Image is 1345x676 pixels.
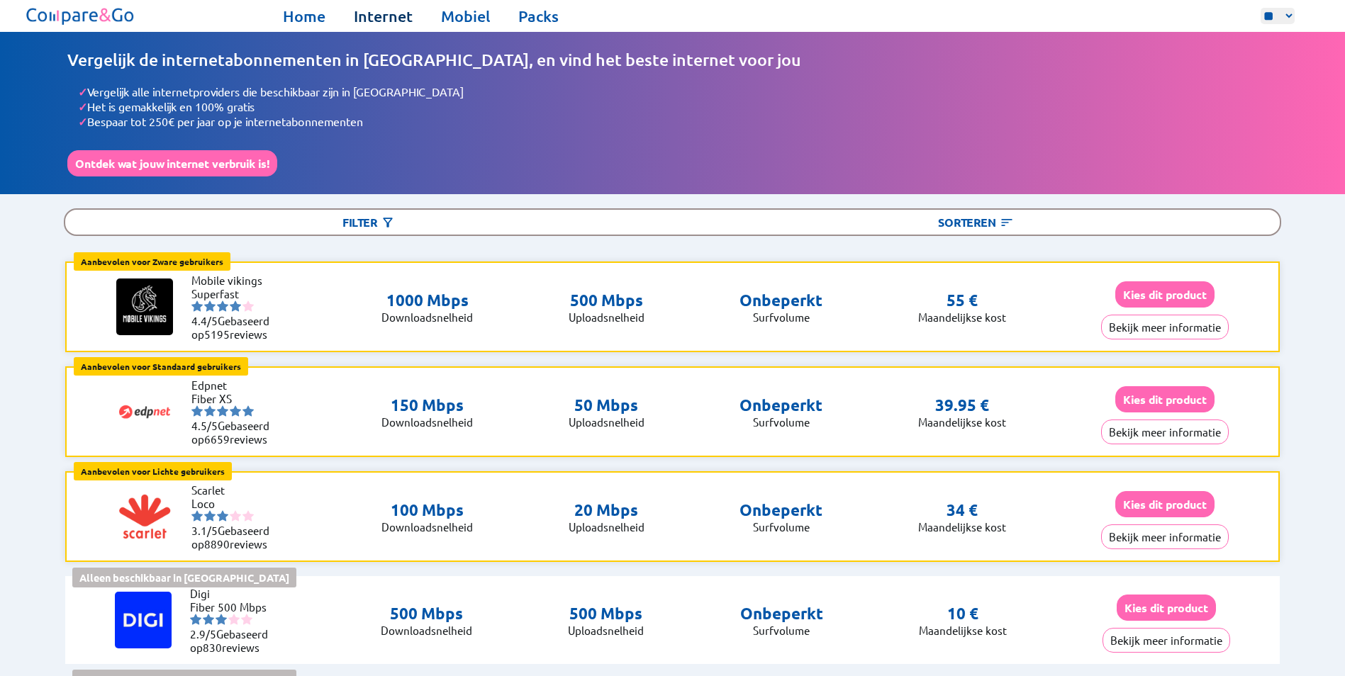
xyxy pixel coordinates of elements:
[203,614,214,625] img: starnr2
[116,488,173,545] img: Logo of Scarlet
[242,300,254,312] img: starnr5
[191,497,277,510] li: Loco
[191,483,277,497] li: Scarlet
[204,537,230,551] span: 8890
[381,310,473,324] p: Downloadsnelheid
[230,510,241,522] img: starnr4
[81,361,241,372] b: Aanbevolen voor Standaard gebruikers
[1101,419,1229,444] button: Bekijk meer informatie
[1101,524,1229,549] button: Bekijk meer informatie
[228,614,240,625] img: starnr4
[217,300,228,312] img: starnr3
[1115,386,1215,412] button: Kies dit product
[283,6,325,26] a: Home
[204,300,216,312] img: starnr2
[67,150,277,176] button: Ontdek wat jouw internet verbruik is!
[78,114,87,129] span: ✓
[191,419,218,432] span: 4.5/5
[116,383,173,440] img: Logo of Edpnet
[381,291,473,310] p: 1000 Mbps
[191,287,277,300] li: Superfast
[191,419,277,446] li: Gebaseerd op reviews
[740,395,822,415] p: Onbeperkt
[217,510,228,522] img: starnr3
[242,510,254,522] img: starnr5
[79,571,289,584] b: Alleen beschikbaar in [GEOGRAPHIC_DATA]
[78,84,1278,99] li: Vergelijk alle internetproviders die beschikbaar zijn in [GEOGRAPHIC_DATA]
[740,604,823,624] p: Onbeperkt
[568,624,644,637] p: Uploadsnelheid
[204,432,230,446] span: 6659
[78,99,1278,114] li: Het is gemakkelijk en 100% gratis
[190,587,275,600] li: Digi
[947,500,978,520] p: 34 €
[569,291,644,310] p: 500 Mbps
[191,300,203,312] img: starnr1
[1115,281,1215,308] button: Kies dit product
[191,314,277,341] li: Gebaseerd op reviews
[569,310,644,324] p: Uploadsnelheid
[23,4,138,28] img: Logo of Compare&Go
[204,510,216,522] img: starnr2
[381,520,473,534] p: Downloadsnelheid
[919,624,1007,637] p: Maandelijkse kost
[1117,595,1216,621] button: Kies dit product
[242,405,254,417] img: starnr5
[381,604,472,624] p: 500 Mbps
[78,114,1278,129] li: Bespaar tot 250€ per jaar op je internetabonnementen
[569,500,644,520] p: 20 Mbps
[1103,628,1230,653] button: Bekijk meer informatie
[740,310,822,324] p: Surfvolume
[381,215,395,230] img: Knop om het internet filtermenu te openen
[918,415,1006,429] p: Maandelijkse kost
[918,310,1006,324] p: Maandelijkse kost
[740,500,822,520] p: Onbeperkt
[204,327,230,341] span: 5195
[381,624,472,637] p: Downloadsnelheid
[241,614,252,625] img: starnr5
[191,510,203,522] img: starnr1
[518,6,559,26] a: Packs
[190,600,275,614] li: Fiber 500 Mbps
[191,314,218,327] span: 4.4/5
[354,6,413,26] a: Internet
[67,50,1278,70] h1: Vergelijk de internetabonnementen in [GEOGRAPHIC_DATA], en vind het beste internet voor jou
[191,524,218,537] span: 3.1/5
[569,415,644,429] p: Uploadsnelheid
[78,99,87,114] span: ✓
[947,604,978,624] p: 10 €
[204,405,216,417] img: starnr2
[381,415,473,429] p: Downloadsnelheid
[1101,315,1229,339] button: Bekijk meer informatie
[1000,215,1014,230] img: Knop om het internet sorteermenu te openen
[740,624,823,637] p: Surfvolume
[1101,320,1229,334] a: Bekijk meer informatie
[191,524,277,551] li: Gebaseerd op reviews
[568,604,644,624] p: 500 Mbps
[203,641,222,654] span: 830
[947,291,978,310] p: 55 €
[216,614,227,625] img: starnr3
[190,614,201,625] img: starnr1
[1101,530,1229,543] a: Bekijk meer informatie
[190,627,216,641] span: 2.9/5
[569,520,644,534] p: Uploadsnelheid
[81,466,225,477] b: Aanbevolen voor Lichte gebruikers
[81,256,223,267] b: Aanbevolen voor Zware gebruikers
[441,6,490,26] a: Mobiel
[740,291,822,310] p: Onbeperkt
[78,84,87,99] span: ✓
[1115,491,1215,517] button: Kies dit product
[115,592,172,648] img: Logo of Digi
[191,378,277,392] li: Edpnet
[1117,601,1216,614] a: Kies dit product
[65,210,672,235] div: Filter
[569,395,644,415] p: 50 Mbps
[191,274,277,287] li: Mobile vikings
[1115,497,1215,511] a: Kies dit product
[230,405,241,417] img: starnr4
[381,395,473,415] p: 150 Mbps
[190,627,275,654] li: Gebaseerd op reviews
[191,392,277,405] li: Fiber XS
[918,520,1006,534] p: Maandelijkse kost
